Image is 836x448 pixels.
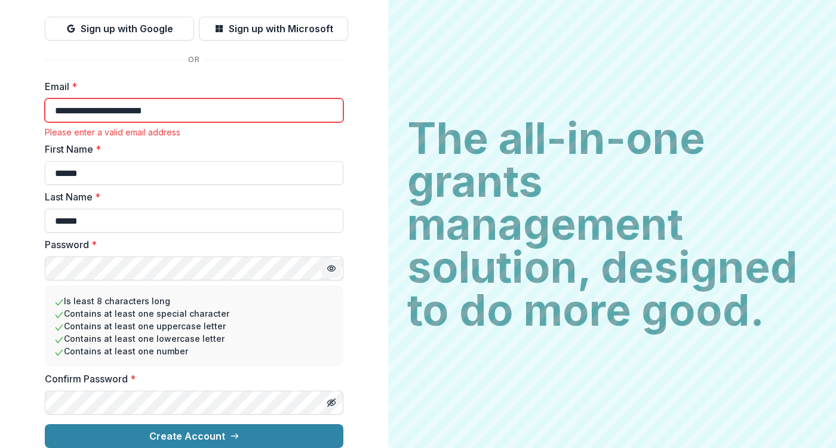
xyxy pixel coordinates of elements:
[45,190,336,204] label: Last Name
[54,332,334,345] li: Contains at least one lowercase letter
[322,259,341,278] button: Toggle password visibility
[45,127,343,137] div: Please enter a valid email address
[54,345,334,357] li: Contains at least one number
[54,307,334,320] li: Contains at least one special character
[199,17,348,41] button: Sign up with Microsoft
[45,372,336,386] label: Confirm Password
[322,393,341,412] button: Toggle password visibility
[45,79,336,94] label: Email
[45,237,336,252] label: Password
[54,295,334,307] li: Is least 8 characters long
[45,17,194,41] button: Sign up with Google
[45,142,336,156] label: First Name
[54,320,334,332] li: Contains at least one uppercase letter
[45,424,343,448] button: Create Account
